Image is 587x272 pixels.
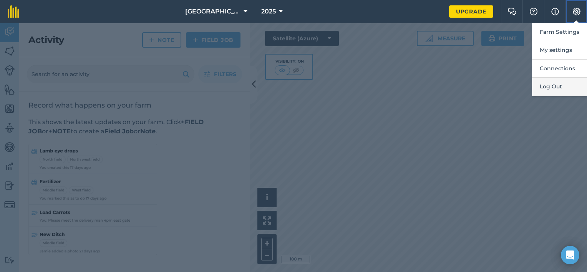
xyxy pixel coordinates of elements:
span: 2025 [261,7,276,16]
a: Upgrade [449,5,493,18]
button: Farm Settings [532,23,587,41]
img: fieldmargin Logo [8,5,19,18]
img: A question mark icon [529,8,538,15]
button: My settings [532,41,587,59]
img: A cog icon [572,8,581,15]
img: Two speech bubbles overlapping with the left bubble in the forefront [507,8,517,15]
button: Connections [532,60,587,78]
div: Open Intercom Messenger [561,246,579,264]
span: [GEOGRAPHIC_DATA] [185,7,240,16]
button: Log Out [532,78,587,96]
img: svg+xml;base64,PHN2ZyB4bWxucz0iaHR0cDovL3d3dy53My5vcmcvMjAwMC9zdmciIHdpZHRoPSIxNyIgaGVpZ2h0PSIxNy... [551,7,559,16]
